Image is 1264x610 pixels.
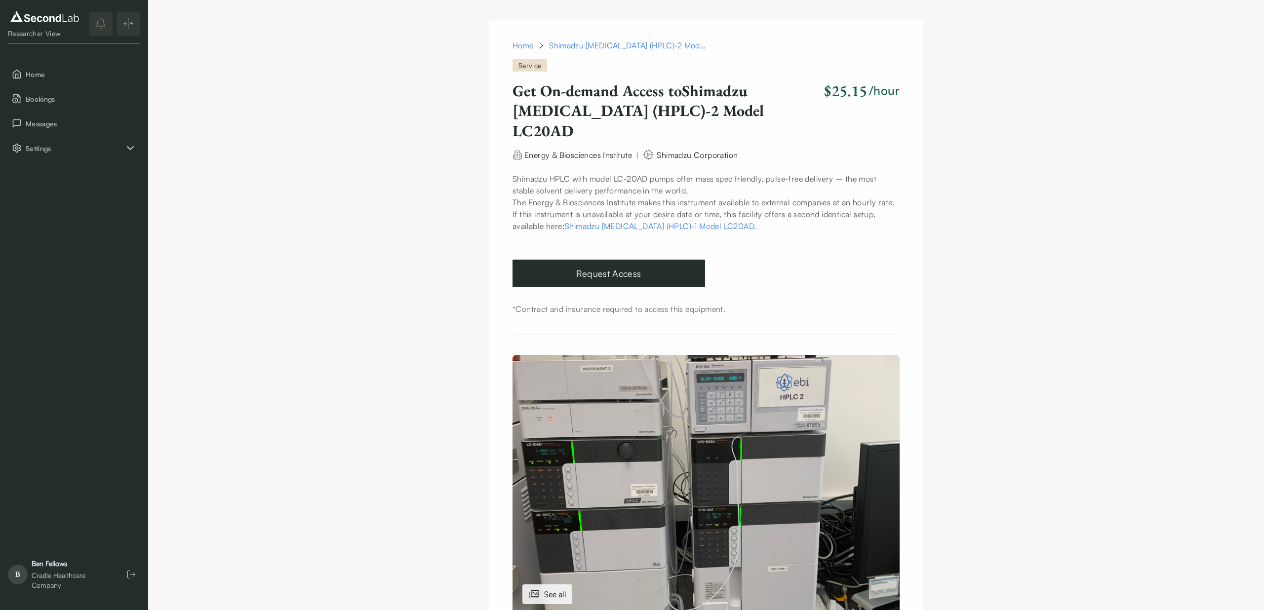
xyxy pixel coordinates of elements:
div: Settings sub items [8,138,140,158]
img: images [528,588,540,600]
h1: Get On-demand Access to Shimadzu [MEDICAL_DATA] (HPLC)-2 Model LC20AD [513,81,820,141]
span: Shimadzu Corporation [657,150,738,160]
div: Shimadzu High Performance Liquid Chromatography (HPLC)-2 Model LC20AD [549,39,707,51]
button: Settings [8,138,140,158]
div: Cradle Healthcare Company [32,571,113,590]
p: Shimadzu HPLC with model LC-20AD pumps offer mass spec friendly, pulse-free delivery – the most s... [513,173,900,196]
p: The Energy & Biosciences Institute makes this instrument available to external companies at an ho... [513,196,900,232]
h3: /hour [869,82,900,99]
button: Log out [122,566,140,583]
span: Bookings [26,94,136,104]
a: Shimadzu [MEDICAL_DATA] (HPLC)-1 Model LC20AD. [565,221,756,231]
span: Messages [26,118,136,129]
span: B [8,565,28,584]
button: Bookings [8,88,140,109]
div: Researcher View [8,29,81,38]
a: Home [513,39,533,51]
a: Request Access [513,260,705,287]
div: Ben Fellows [32,559,113,569]
span: Settings [26,143,124,153]
div: | [636,149,638,161]
img: logo [8,9,81,25]
div: *Contract and insurance required to access this equipment. [513,303,900,315]
h2: $25.15 [824,81,867,101]
button: Expand/Collapse sidebar [117,12,140,36]
span: Service [513,59,547,72]
button: Home [8,64,140,84]
span: Energy & Biosciences Institute [524,150,632,160]
div: See all [522,584,572,604]
button: Messages [8,113,140,134]
span: Home [26,69,136,79]
a: Energy & Biosciences Institute [524,149,632,159]
img: manufacturer [642,149,654,161]
button: notifications [89,12,113,36]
